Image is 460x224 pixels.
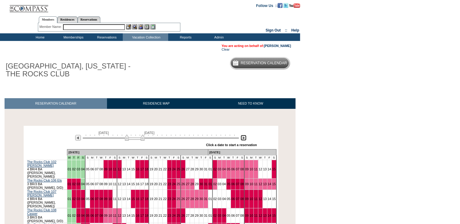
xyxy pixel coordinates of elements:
[118,214,121,217] a: 12
[118,167,121,171] a: 12
[283,3,288,8] img: Follow us on Twitter
[154,214,158,217] a: 20
[108,182,112,186] a: 10
[245,197,248,201] a: 09
[72,214,76,217] a: 02
[240,197,244,201] a: 08
[213,167,217,171] a: 02
[95,214,98,217] a: 07
[39,16,57,23] a: Members
[231,214,235,217] a: 06
[154,155,158,160] td: M
[150,24,155,29] img: b_calculator.gif
[154,182,158,186] a: 20
[267,155,272,160] td: F
[72,167,76,171] a: 02
[236,182,239,186] a: 07
[158,167,162,171] a: 21
[272,155,276,160] td: S
[99,214,103,217] a: 08
[77,214,80,217] a: 03
[122,197,126,201] a: 13
[186,197,189,201] a: 27
[149,167,153,171] a: 19
[90,182,94,186] a: 06
[107,98,206,109] a: RESIDENCE MAP
[218,167,221,171] a: 03
[190,167,194,171] a: 28
[264,44,291,48] a: [PERSON_NAME]
[222,167,226,171] a: 04
[199,155,203,160] td: T
[163,197,167,201] a: 22
[272,182,276,186] a: 15
[149,197,153,201] a: 19
[227,167,230,171] a: 05
[231,197,235,201] a: 06
[177,214,180,217] a: 25
[163,155,167,160] td: W
[27,190,67,208] td: 4 BR/4 BA ([PERSON_NAME], [PERSON_NAME])
[149,182,153,186] a: 19
[108,167,112,171] a: 10
[149,155,153,160] td: S
[108,155,112,160] td: F
[98,131,109,135] span: [DATE]
[268,167,271,171] a: 14
[163,167,167,171] a: 22
[122,214,126,217] a: 13
[140,155,144,160] td: F
[77,167,80,171] a: 03
[86,182,89,186] a: 05
[149,214,153,217] a: 19
[85,155,90,160] td: S
[254,182,258,186] a: 11
[138,24,143,29] img: Impersonate
[127,182,130,186] a: 14
[213,214,217,217] a: 02
[95,155,99,160] td: T
[176,155,181,160] td: S
[56,33,89,41] td: Memberships
[104,182,108,186] a: 09
[249,197,253,201] a: 10
[263,214,267,217] a: 13
[118,182,121,186] a: 12
[208,149,276,155] td: [DATE]
[68,182,71,186] a: 01
[186,214,189,217] a: 27
[227,182,230,186] a: 05
[90,155,95,160] td: M
[81,197,85,201] a: 04
[254,214,258,217] a: 11
[136,167,139,171] a: 16
[181,182,185,186] a: 26
[190,214,194,217] a: 28
[177,167,180,171] a: 25
[158,155,163,160] td: T
[218,182,221,186] a: 03
[222,214,226,217] a: 04
[181,167,185,171] a: 26
[99,197,103,201] a: 08
[5,61,140,79] h1: [GEOGRAPHIC_DATA], [US_STATE] - THE ROCKS CLUB
[81,182,85,186] a: 04
[254,167,258,171] a: 11
[181,197,185,201] a: 26
[95,182,98,186] a: 07
[199,167,203,171] a: 30
[122,155,126,160] td: M
[213,197,217,201] a: 02
[222,48,229,51] a: Clear
[27,208,67,223] td: 3 BR/3 BA ([PERSON_NAME], D/D)
[27,160,67,179] td: 4 BR/4 BA ([PERSON_NAME], [PERSON_NAME])
[202,33,235,41] td: Admin
[186,182,189,186] a: 27
[240,182,244,186] a: 08
[231,155,235,160] td: T
[245,214,248,217] a: 09
[204,167,208,171] a: 31
[136,182,139,186] a: 16
[144,24,149,29] img: Reservations
[81,214,85,217] a: 04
